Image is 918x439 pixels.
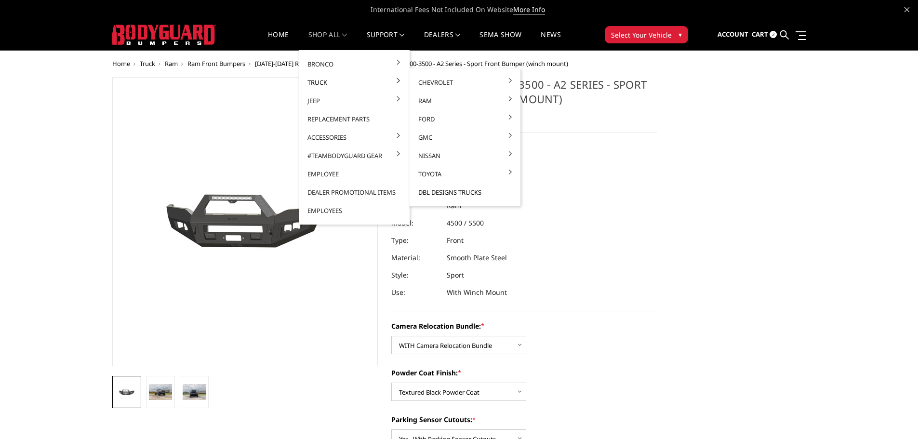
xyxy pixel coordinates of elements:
[268,31,289,50] a: Home
[391,321,657,331] label: Camera Relocation Bundle:
[391,232,439,249] dt: Type:
[367,31,405,50] a: Support
[115,387,138,398] img: 2019-2025 Ram 2500-3500 - A2 Series - Sport Front Bumper (winch mount)
[413,183,517,201] a: DBL Designs Trucks
[718,30,748,39] span: Account
[165,59,178,68] a: Ram
[752,22,777,48] a: Cart 2
[391,368,657,378] label: Powder Coat Finish:
[413,128,517,146] a: GMC
[424,31,461,50] a: Dealers
[303,92,406,110] a: Jeep
[391,284,439,301] dt: Use:
[183,384,206,399] img: 2019-2025 Ram 2500-3500 - A2 Series - Sport Front Bumper (winch mount)
[303,165,406,183] a: Employee
[391,266,439,284] dt: Style:
[752,30,768,39] span: Cart
[447,284,507,301] dd: With Winch Mount
[513,5,545,14] a: More Info
[447,266,464,284] dd: Sport
[770,31,777,38] span: 2
[541,31,560,50] a: News
[303,201,406,220] a: Employees
[112,77,378,366] a: 2019-2025 Ram 2500-3500 - A2 Series - Sport Front Bumper (winch mount)
[303,183,406,201] a: Dealer Promotional Items
[413,146,517,165] a: Nissan
[112,25,216,45] img: BODYGUARD BUMPERS
[479,31,521,50] a: SEMA Show
[303,55,406,73] a: Bronco
[303,146,406,165] a: #TeamBodyguard Gear
[303,110,406,128] a: Replacement Parts
[605,26,688,43] button: Select Your Vehicle
[391,414,657,425] label: Parking Sensor Cutouts:
[348,59,568,68] span: [DATE]-[DATE] Ram 2500-3500 - A2 Series - Sport Front Bumper (winch mount)
[303,128,406,146] a: Accessories
[391,214,439,232] dt: Model:
[187,59,245,68] a: Ram Front Bumpers
[447,214,484,232] dd: 4500 / 5500
[413,92,517,110] a: Ram
[870,393,918,439] iframe: Chat Widget
[413,73,517,92] a: Chevrolet
[413,110,517,128] a: Ford
[255,59,339,68] a: [DATE]-[DATE] Ram 2500/3500
[308,31,347,50] a: shop all
[611,30,672,40] span: Select Your Vehicle
[447,249,507,266] dd: Smooth Plate Steel
[391,77,657,113] h1: [DATE]-[DATE] Ram 2500-3500 - A2 Series - Sport Front Bumper (winch mount)
[149,384,172,399] img: 2019-2025 Ram 2500-3500 - A2 Series - Sport Front Bumper (winch mount)
[679,29,682,40] span: ▾
[140,59,155,68] a: Truck
[112,59,130,68] a: Home
[303,73,406,92] a: Truck
[718,22,748,48] a: Account
[413,165,517,183] a: Toyota
[447,232,464,249] dd: Front
[391,249,439,266] dt: Material:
